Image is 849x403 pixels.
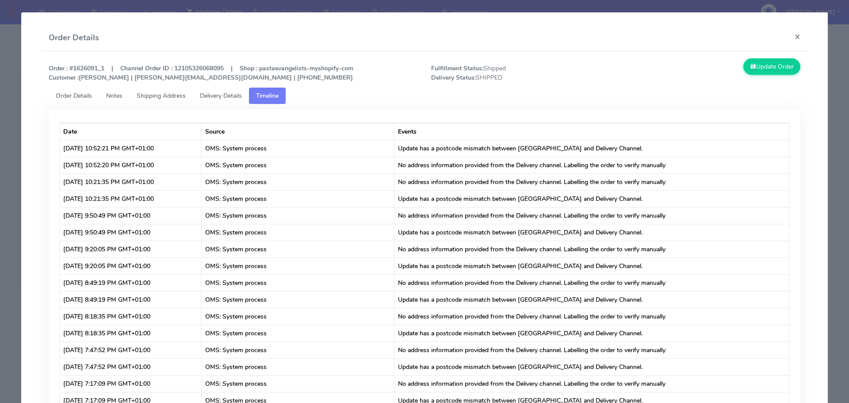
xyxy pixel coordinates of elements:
span: Shipping Address [137,92,186,100]
td: No address information provided from the Delivery channel. Labelling the order to verify manually [394,308,790,325]
td: OMS: System process [202,308,394,325]
td: OMS: System process [202,140,394,157]
td: OMS: System process [202,241,394,257]
td: OMS: System process [202,375,394,392]
button: Update Order [743,58,801,75]
td: [DATE] 7:17:09 PM GMT+01:00 [60,375,202,392]
h4: Order Details [49,32,99,44]
td: Update has a postcode mismatch between [GEOGRAPHIC_DATA] and Delivery Channel. [394,325,790,342]
td: Update has a postcode mismatch between [GEOGRAPHIC_DATA] and Delivery Channel. [394,257,790,274]
td: [DATE] 10:21:35 PM GMT+01:00 [60,190,202,207]
td: OMS: System process [202,342,394,358]
td: OMS: System process [202,291,394,308]
td: Update has a postcode mismatch between [GEOGRAPHIC_DATA] and Delivery Channel. [394,140,790,157]
td: [DATE] 8:49:19 PM GMT+01:00 [60,291,202,308]
span: Notes [106,92,122,100]
td: [DATE] 7:47:52 PM GMT+01:00 [60,358,202,375]
td: No address information provided from the Delivery channel. Labelling the order to verify manually [394,157,790,173]
td: [DATE] 8:18:35 PM GMT+01:00 [60,325,202,342]
td: No address information provided from the Delivery channel. Labelling the order to verify manually [394,173,790,190]
td: OMS: System process [202,358,394,375]
strong: Fulfillment Status: [431,64,483,73]
span: Order Details [56,92,92,100]
strong: Customer : [49,73,79,82]
td: Update has a postcode mismatch between [GEOGRAPHIC_DATA] and Delivery Channel. [394,224,790,241]
strong: Delivery Status: [431,73,476,82]
td: OMS: System process [202,173,394,190]
td: No address information provided from the Delivery channel. Labelling the order to verify manually [394,207,790,224]
span: Shipped SHIPPED [424,64,616,82]
td: No address information provided from the Delivery channel. Labelling the order to verify manually [394,274,790,291]
th: Source [202,123,394,140]
ul: Tabs [49,88,801,104]
td: [DATE] 9:50:49 PM GMT+01:00 [60,224,202,241]
td: OMS: System process [202,274,394,291]
td: [DATE] 10:52:20 PM GMT+01:00 [60,157,202,173]
td: OMS: System process [202,190,394,207]
td: No address information provided from the Delivery channel. Labelling the order to verify manually [394,342,790,358]
th: Events [394,123,790,140]
strong: Order : #1626091_1 | Channel Order ID : 12105326068095 | Shop : pastaevangelists-myshopify-com [P... [49,64,353,82]
th: Date [60,123,202,140]
td: [DATE] 10:21:35 PM GMT+01:00 [60,173,202,190]
td: [DATE] 8:18:35 PM GMT+01:00 [60,308,202,325]
td: No address information provided from the Delivery channel. Labelling the order to verify manually [394,241,790,257]
td: Update has a postcode mismatch between [GEOGRAPHIC_DATA] and Delivery Channel. [394,358,790,375]
td: [DATE] 8:49:19 PM GMT+01:00 [60,274,202,291]
span: Delivery Details [200,92,242,100]
td: [DATE] 7:47:52 PM GMT+01:00 [60,342,202,358]
td: Update has a postcode mismatch between [GEOGRAPHIC_DATA] and Delivery Channel. [394,190,790,207]
td: OMS: System process [202,325,394,342]
td: [DATE] 9:20:05 PM GMT+01:00 [60,241,202,257]
span: Timeline [256,92,279,100]
td: [DATE] 10:52:21 PM GMT+01:00 [60,140,202,157]
td: OMS: System process [202,157,394,173]
td: OMS: System process [202,257,394,274]
td: [DATE] 9:50:49 PM GMT+01:00 [60,207,202,224]
td: Update has a postcode mismatch between [GEOGRAPHIC_DATA] and Delivery Channel. [394,291,790,308]
td: No address information provided from the Delivery channel. Labelling the order to verify manually [394,375,790,392]
td: OMS: System process [202,207,394,224]
td: OMS: System process [202,224,394,241]
button: Close [788,25,807,48]
td: [DATE] 9:20:05 PM GMT+01:00 [60,257,202,274]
